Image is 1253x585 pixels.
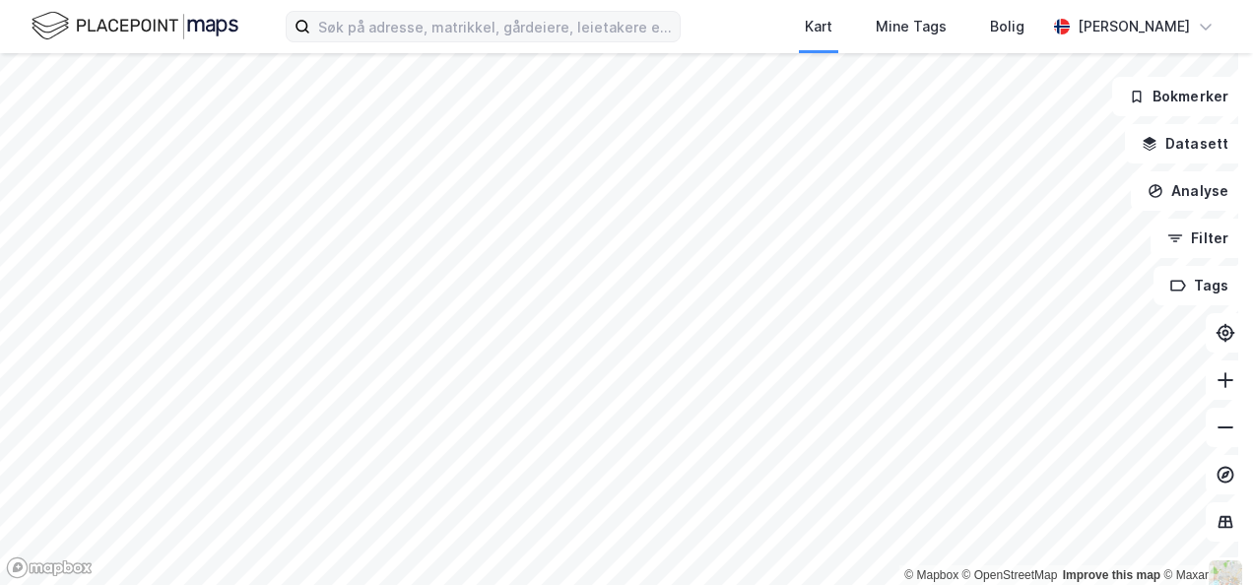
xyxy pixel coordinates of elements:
[310,12,680,41] input: Søk på adresse, matrikkel, gårdeiere, leietakere eller personer
[805,15,832,38] div: Kart
[1112,77,1245,116] button: Bokmerker
[1131,171,1245,211] button: Analyse
[1125,124,1245,163] button: Datasett
[1063,568,1160,582] a: Improve this map
[1154,266,1245,305] button: Tags
[1151,219,1245,258] button: Filter
[876,15,947,38] div: Mine Tags
[962,568,1058,582] a: OpenStreetMap
[1078,15,1190,38] div: [PERSON_NAME]
[904,568,958,582] a: Mapbox
[1154,490,1253,585] iframe: Chat Widget
[6,556,93,579] a: Mapbox homepage
[32,9,238,43] img: logo.f888ab2527a4732fd821a326f86c7f29.svg
[990,15,1024,38] div: Bolig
